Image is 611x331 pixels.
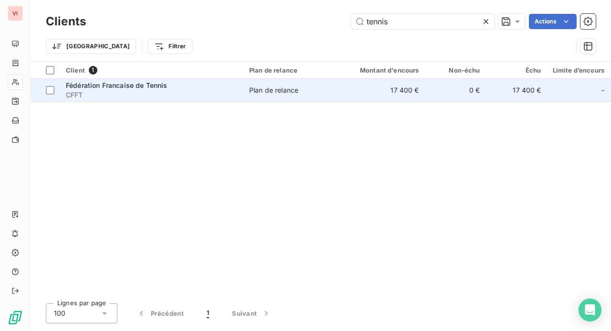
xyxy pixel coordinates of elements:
span: Fédération Francaise de Tennis [66,81,168,89]
button: Suivant [221,303,283,323]
img: Logo LeanPay [8,310,23,325]
button: Actions [529,14,577,29]
span: CFFT [66,90,238,100]
button: Filtrer [148,39,192,54]
div: Limite d’encours [553,66,604,74]
span: - [601,85,604,95]
div: Open Intercom Messenger [579,299,601,321]
span: 1 [89,66,97,75]
button: [GEOGRAPHIC_DATA] [46,39,136,54]
span: 1 [207,309,209,318]
button: Précédent [125,303,195,323]
div: Montant d'encours [348,66,419,74]
div: Non-échu [431,66,480,74]
button: 1 [195,303,221,323]
div: Plan de relance [249,85,298,95]
td: 17 400 € [486,79,547,102]
td: 17 400 € [343,79,425,102]
div: Plan de relance [249,66,337,74]
div: VI [8,6,23,21]
input: Rechercher [351,14,495,29]
span: 100 [54,309,65,318]
span: Client [66,66,85,74]
h3: Clients [46,13,86,30]
td: 0 € [425,79,486,102]
div: Échu [492,66,541,74]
